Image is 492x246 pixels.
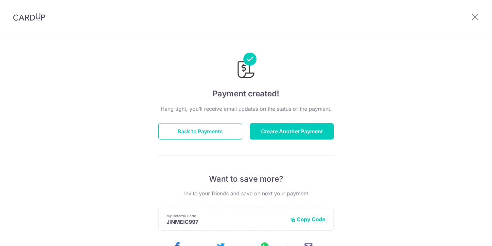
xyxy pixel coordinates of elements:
[158,123,242,139] button: Back to Payments
[167,213,285,219] p: My Referral Code
[158,105,334,113] p: Hang tight, you’ll receive email updates on the status of the payment.
[158,174,334,184] p: Want to save more?
[236,53,256,80] img: Payments
[158,88,334,100] h4: Payment created!
[158,189,334,197] p: Invite your friends and save on next your payment
[13,13,45,21] img: CardUp
[250,123,334,139] button: Create Another Payment
[290,216,325,222] button: Copy Code
[167,219,285,225] p: JINMEIC997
